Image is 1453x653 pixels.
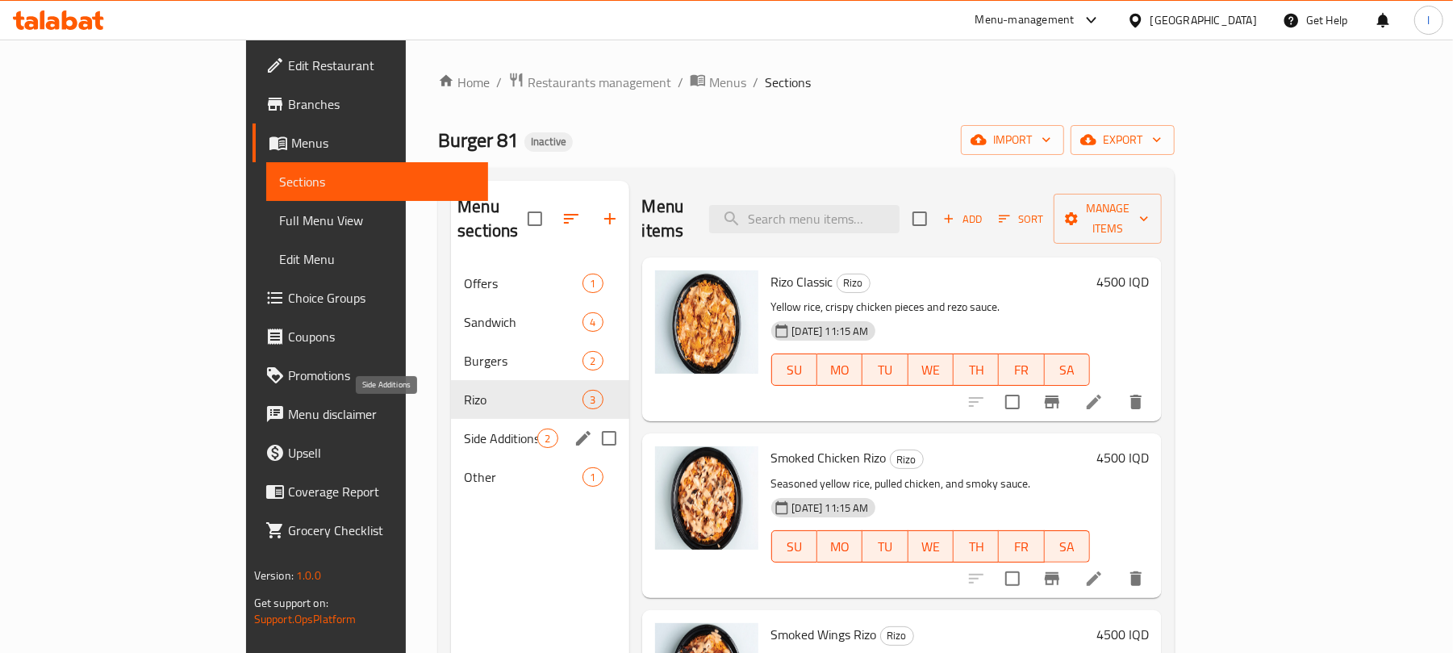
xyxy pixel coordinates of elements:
[655,446,758,550] img: Smoked Chicken Rizo
[690,72,746,93] a: Menus
[464,467,582,487] span: Other
[464,312,582,332] div: Sandwich
[1084,392,1104,412] a: Edit menu item
[266,162,489,201] a: Sections
[779,358,811,382] span: SU
[999,354,1044,386] button: FR
[451,257,628,503] nav: Menu sections
[583,354,602,369] span: 2
[974,130,1051,150] span: import
[786,324,875,339] span: [DATE] 11:15 AM
[903,202,937,236] span: Select section
[291,133,476,153] span: Menus
[869,358,901,382] span: TU
[288,288,476,308] span: Choice Groups
[1033,559,1071,598] button: Branch-specific-item
[524,132,573,152] div: Inactive
[941,210,984,228] span: Add
[253,123,489,162] a: Menus
[571,426,595,450] button: edit
[288,482,476,501] span: Coverage Report
[786,500,875,516] span: [DATE] 11:15 AM
[880,626,914,646] div: Rizo
[908,354,954,386] button: WE
[464,351,582,370] span: Burgers
[771,270,833,294] span: Rizo Classic
[253,317,489,356] a: Coupons
[253,85,489,123] a: Branches
[582,312,603,332] div: items
[817,530,862,563] button: MO
[451,419,628,458] div: Side Additions2edit
[1096,446,1149,469] h6: 4500 IQD
[253,278,489,317] a: Choice Groups
[655,270,758,374] img: Rizo Classic
[1054,194,1162,244] button: Manage items
[582,467,603,487] div: items
[1045,354,1090,386] button: SA
[1084,569,1104,588] a: Edit menu item
[288,56,476,75] span: Edit Restaurant
[1096,623,1149,646] h6: 4500 IQD
[279,211,476,230] span: Full Menu View
[999,530,1044,563] button: FR
[960,358,992,382] span: TH
[457,195,527,243] h2: Menu sections
[528,73,671,92] span: Restaurants management
[1067,199,1149,239] span: Manage items
[254,565,294,586] span: Version:
[451,264,628,303] div: Offers1
[995,207,1047,232] button: Sort
[253,356,489,395] a: Promotions
[464,429,537,448] span: Side Additions
[996,562,1029,596] span: Select to update
[771,354,817,386] button: SU
[1071,125,1175,155] button: export
[862,354,908,386] button: TU
[937,207,988,232] span: Add item
[552,199,591,238] span: Sort sections
[960,535,992,559] span: TH
[1005,358,1038,382] span: FR
[583,470,602,485] span: 1
[254,592,328,613] span: Get support on:
[1033,383,1071,421] button: Branch-specific-item
[771,446,887,470] span: Smoked Chicken Rizo
[496,73,502,92] li: /
[451,303,628,341] div: Sandwich4
[771,530,817,563] button: SU
[279,249,476,269] span: Edit Menu
[253,433,489,472] a: Upsell
[975,10,1075,30] div: Menu-management
[996,385,1029,419] span: Select to update
[771,474,1091,494] p: Seasoned yellow rice, pulled chicken, and smoky sauce.
[288,327,476,346] span: Coupons
[1117,383,1155,421] button: delete
[862,530,908,563] button: TU
[709,73,746,92] span: Menus
[451,458,628,496] div: Other1
[1427,11,1430,29] span: l
[824,358,856,382] span: MO
[524,135,573,149] span: Inactive
[1117,559,1155,598] button: delete
[988,207,1054,232] span: Sort items
[288,366,476,385] span: Promotions
[288,521,476,540] span: Grocery Checklist
[779,535,811,559] span: SU
[464,390,582,409] span: Rizo
[591,199,629,238] button: Add section
[642,195,691,243] h2: Menu items
[869,535,901,559] span: TU
[438,72,1175,93] nav: breadcrumb
[288,404,476,424] span: Menu disclaimer
[1005,535,1038,559] span: FR
[881,626,913,645] span: Rizo
[253,511,489,550] a: Grocery Checklist
[288,443,476,463] span: Upsell
[765,73,811,92] span: Sections
[1045,530,1090,563] button: SA
[253,472,489,511] a: Coverage Report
